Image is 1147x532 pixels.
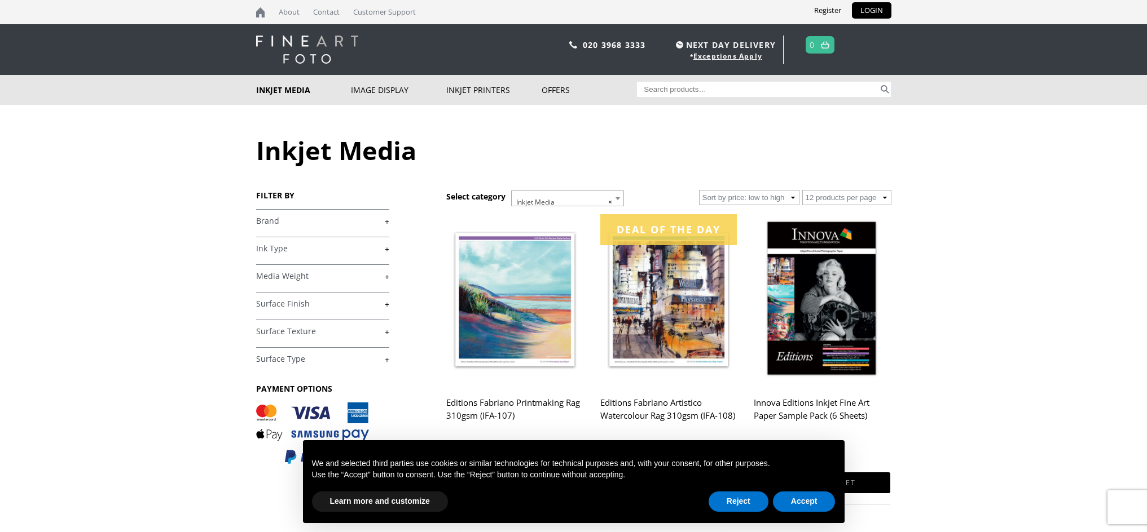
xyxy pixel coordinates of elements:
img: basket.svg [821,41,829,48]
select: Shop order [699,190,799,205]
a: Innova Editions Inkjet Fine Art Paper Sample Pack (6 Sheets) £7.99 inc VAT [754,214,890,465]
a: Register [806,2,850,19]
button: Accept [773,491,836,512]
div: Deal of the day [600,214,737,245]
button: Reject [709,491,768,512]
img: Editions Fabriano Artistico Watercolour Rag 310gsm (IFA-108) [600,214,737,385]
h4: Surface Type [256,347,389,370]
p: Use the “Accept” button to consent. Use the “Reject” button to continue without accepting. [312,469,836,481]
span: NEXT DAY DELIVERY [673,38,776,51]
h2: Innova Editions Inkjet Fine Art Paper Sample Pack (6 Sheets) [754,392,890,437]
a: Editions Fabriano Printmaking Rag 310gsm (IFA-107) £6.29 [446,214,583,465]
a: + [256,271,389,282]
p: We and selected third parties use cookies or similar technologies for technical purposes and, wit... [312,458,836,469]
a: Inkjet Media [256,75,351,105]
input: Search products… [637,82,878,97]
a: Image Display [351,75,446,105]
a: Offers [542,75,637,105]
h4: Surface Texture [256,320,389,342]
img: Innova Editions Inkjet Fine Art Paper Sample Pack (6 Sheets) [754,214,890,385]
img: PAYMENT OPTIONS [256,402,369,465]
a: + [256,354,389,365]
h2: Editions Fabriano Artistico Watercolour Rag 310gsm (IFA-108) [600,392,737,437]
a: + [256,216,389,227]
h3: PAYMENT OPTIONS [256,383,389,394]
h4: Media Weight [256,264,389,287]
span: × [608,194,612,210]
a: 020 3968 3333 [583,39,646,50]
a: Exceptions Apply [693,51,762,61]
button: Search [878,82,891,97]
a: + [256,326,389,337]
img: Editions Fabriano Printmaking Rag 310gsm (IFA-107) [446,214,583,385]
h3: FILTER BY [256,190,389,201]
h2: Editions Fabriano Printmaking Rag 310gsm (IFA-107) [446,392,583,437]
a: LOGIN [852,2,891,19]
h4: Ink Type [256,237,389,259]
span: Inkjet Media [512,191,623,214]
img: logo-white.svg [256,36,358,64]
img: phone.svg [569,41,577,48]
a: + [256,299,389,309]
h4: Surface Finish [256,292,389,314]
h3: Select category [446,191,506,202]
span: Inkjet Media [511,190,624,206]
a: Inkjet Printers [446,75,542,105]
img: time.svg [676,41,683,48]
h4: Brand [256,209,389,232]
a: + [256,243,389,254]
button: Learn more and customize [312,491,448,512]
a: 0 [810,37,815,53]
a: Deal of the day Editions Fabriano Artistico Watercolour Rag 310gsm (IFA-108) £6.29 [600,214,737,465]
h1: Inkjet Media [256,133,891,167]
